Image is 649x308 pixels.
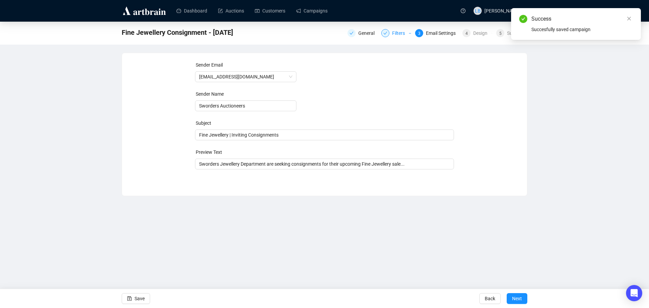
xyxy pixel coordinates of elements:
[507,29,527,37] div: Summary
[196,91,224,97] label: Sender Name
[350,31,354,35] span: check
[627,16,631,21] span: close
[499,31,502,36] span: 5
[531,15,633,23] div: Success
[461,8,465,13] span: question-circle
[484,8,521,14] span: [PERSON_NAME]
[475,7,481,15] span: LB
[473,29,491,37] div: Design
[626,285,642,301] div: Open Intercom Messenger
[127,296,132,301] span: save
[392,29,409,37] div: Filters
[485,289,495,308] span: Back
[122,293,150,304] button: Save
[199,72,292,82] span: info@sworder.co.uk
[218,2,244,20] a: Auctions
[122,27,233,38] span: Fine Jewellery Consignment - September 2025
[358,29,379,37] div: General
[383,31,387,35] span: check
[426,29,460,37] div: Email Settings
[418,31,420,36] span: 3
[625,15,633,22] a: Close
[135,289,145,308] span: Save
[479,293,501,304] button: Back
[512,289,522,308] span: Next
[347,29,377,37] div: General
[176,2,207,20] a: Dashboard
[196,148,455,156] div: Preview Text
[531,26,633,33] div: Succesfully saved campaign
[296,2,328,20] a: Campaigns
[255,2,285,20] a: Customers
[381,29,411,37] div: Filters
[122,5,167,16] img: logo
[465,31,468,36] span: 4
[496,29,527,37] div: 5Summary
[507,293,527,304] button: Next
[415,29,458,37] div: 3Email Settings
[196,62,223,68] label: Sender Email
[462,29,492,37] div: 4Design
[196,119,455,127] div: Subject
[519,15,527,23] span: check-circle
